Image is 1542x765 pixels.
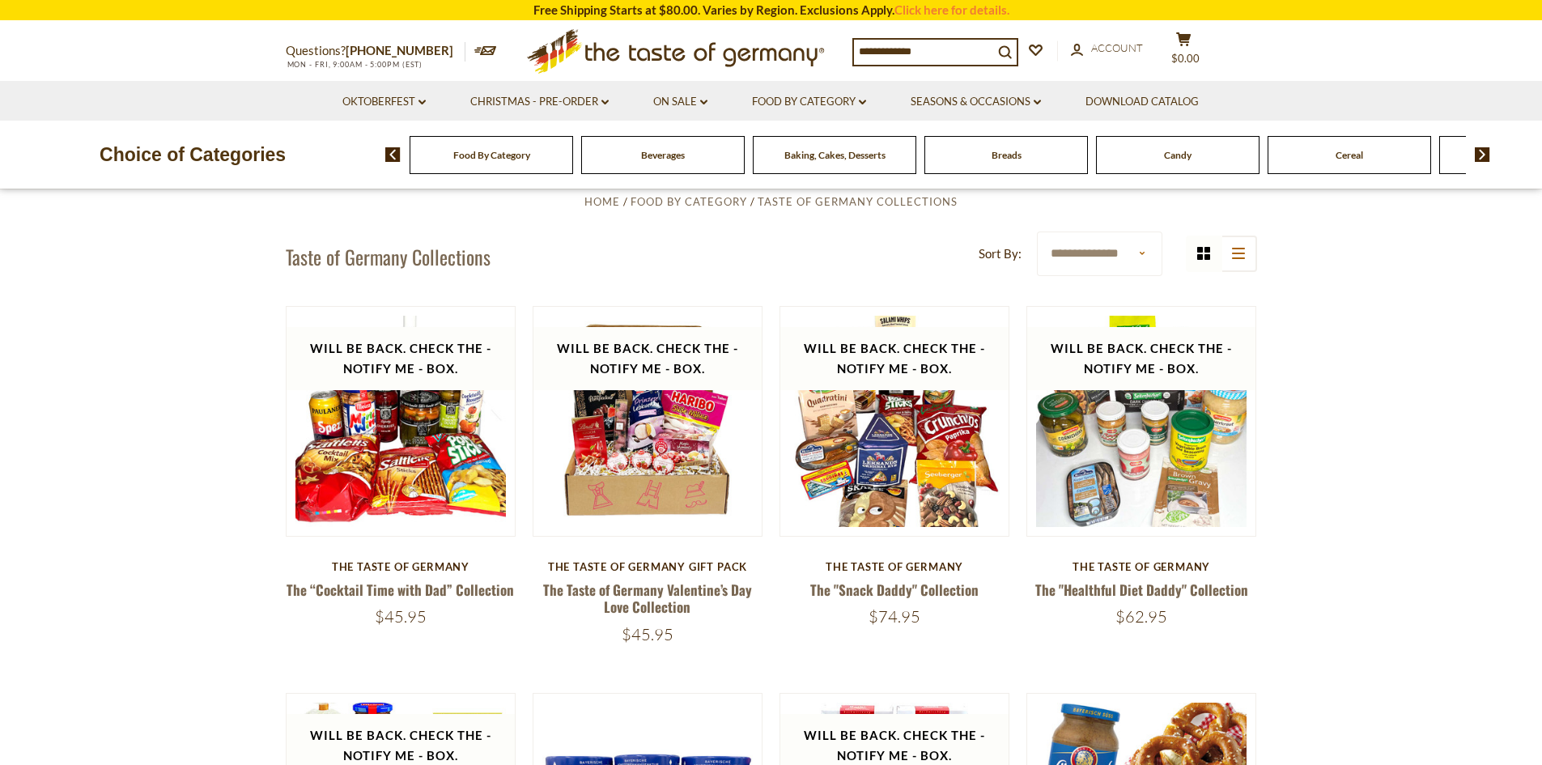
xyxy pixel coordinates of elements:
a: Download Catalog [1085,93,1199,111]
img: The “Cocktail Time with Dad” Collection [287,307,516,536]
a: Food By Category [631,195,747,208]
a: The "Snack Daddy" Collection [810,580,979,600]
img: previous arrow [385,147,401,162]
a: Seasons & Occasions [911,93,1041,111]
a: The "Healthful Diet Daddy" Collection [1035,580,1248,600]
a: Candy [1164,149,1192,161]
a: On Sale [653,93,707,111]
a: Home [584,195,620,208]
a: Cereal [1336,149,1363,161]
span: $62.95 [1115,606,1167,627]
a: Baking, Cakes, Desserts [784,149,886,161]
img: The "Snack Daddy" Collection [780,307,1009,536]
span: $74.95 [869,606,920,627]
span: Account [1091,41,1143,54]
a: Breads [992,149,1022,161]
a: Christmas - PRE-ORDER [470,93,609,111]
a: Click here for details. [894,2,1009,17]
a: The Taste of Germany Valentine’s Day Love Collection [543,580,752,617]
span: MON - FRI, 9:00AM - 5:00PM (EST) [286,60,423,69]
a: Beverages [641,149,685,161]
img: The "Healthful Diet Daddy" Collection [1027,307,1256,536]
a: Food By Category [453,149,530,161]
a: The “Cocktail Time with Dad” Collection [287,580,514,600]
p: Questions? [286,40,465,62]
img: next arrow [1475,147,1490,162]
button: $0.00 [1160,32,1209,72]
span: $45.95 [622,624,673,644]
a: Taste of Germany Collections [758,195,958,208]
div: The Taste of Germany Gift Pack [533,560,763,573]
a: Food By Category [752,93,866,111]
span: $45.95 [375,606,427,627]
div: The Taste of Germany [1026,560,1257,573]
label: Sort By: [979,244,1022,264]
a: Account [1071,40,1143,57]
div: The Taste of Germany [286,560,516,573]
img: The Taste of Germany Valentine’s Day Love Collection [533,307,763,536]
div: The Taste of Germany [779,560,1010,573]
a: [PHONE_NUMBER] [346,43,453,57]
h1: Taste of Germany Collections [286,244,491,269]
a: Oktoberfest [342,93,426,111]
span: $0.00 [1171,52,1200,65]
